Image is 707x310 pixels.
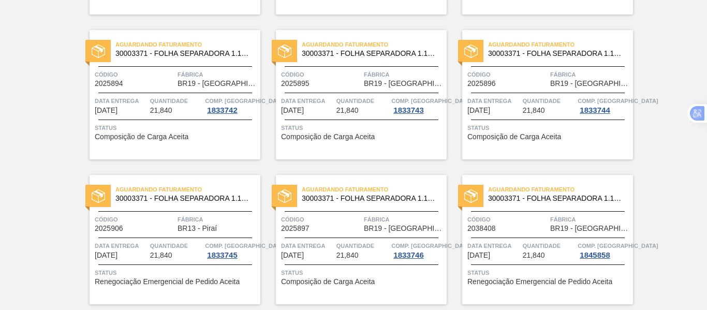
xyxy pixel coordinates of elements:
span: Comp. Carga [205,96,285,106]
span: 2025897 [281,225,310,232]
span: BR19 - Nova Rio [364,80,444,87]
span: Código [95,214,175,225]
span: 21,840 [336,252,359,259]
span: Composição de Carga Aceita [95,133,188,141]
span: Status [467,268,630,278]
span: Composição de Carga Aceita [281,133,375,141]
span: Fábrica [550,69,630,80]
span: Data entrega [467,96,520,106]
div: 1833745 [205,251,239,259]
img: status [464,189,478,203]
span: 21,840 [523,107,545,114]
span: 21,840 [336,107,359,114]
span: 2025906 [95,225,123,232]
a: Comp. [GEOGRAPHIC_DATA]1833742 [205,96,258,114]
span: Status [95,268,258,278]
span: Fábrica [550,214,630,225]
a: statusAguardando Faturamento30003371 - FOLHA SEPARADORA 1.175 mm x 980 mm;Código2025906FábricaBR1... [74,175,260,304]
span: BR19 - Nova Rio [550,80,630,87]
span: Composição de Carga Aceita [281,278,375,286]
span: 13/10/2025 [281,107,304,114]
span: Status [467,123,630,133]
span: 21,840 [150,252,172,259]
span: 15/10/2025 [95,252,117,259]
span: Código [281,214,361,225]
span: 15/10/2025 [467,107,490,114]
span: Data entrega [95,241,148,251]
span: 21,840 [150,107,172,114]
span: 2025896 [467,80,496,87]
span: Comp. Carga [391,96,472,106]
span: Quantidade [523,241,576,251]
span: Quantidade [336,96,389,106]
span: Data entrega [467,241,520,251]
img: status [278,189,291,203]
span: Status [281,123,444,133]
img: status [278,45,291,58]
div: 1833743 [391,106,425,114]
a: statusAguardando Faturamento30003371 - FOLHA SEPARADORA 1.175 mm x 980 mm;Código2038408FábricaBR1... [447,175,633,304]
div: 1833744 [578,106,612,114]
span: 2038408 [467,225,496,232]
span: Código [467,214,548,225]
span: Quantidade [336,241,389,251]
span: Data entrega [281,96,334,106]
span: Data entrega [281,241,334,251]
span: BR13 - Piraí [178,225,217,232]
span: Aguardando Faturamento [115,184,260,195]
a: statusAguardando Faturamento30003371 - FOLHA SEPARADORA 1.175 mm x 980 mm;Código2025895FábricaBR1... [260,30,447,159]
a: Comp. [GEOGRAPHIC_DATA]1833746 [391,241,444,259]
span: Código [95,69,175,80]
div: 1833742 [205,106,239,114]
span: 2025895 [281,80,310,87]
span: Aguardando Faturamento [302,39,447,50]
span: Código [467,69,548,80]
span: Fábrica [364,69,444,80]
span: Fábrica [178,69,258,80]
a: Comp. [GEOGRAPHIC_DATA]1845858 [578,241,630,259]
span: Aguardando Faturamento [115,39,260,50]
span: 30003371 - FOLHA SEPARADORA 1.175 mm x 980 mm; [115,195,252,202]
div: 1833746 [391,251,425,259]
span: BR19 - Nova Rio [550,225,630,232]
span: Código [281,69,361,80]
span: 30003371 - FOLHA SEPARADORA 1.175 mm x 980 mm; [302,50,438,57]
span: Status [281,268,444,278]
a: statusAguardando Faturamento30003371 - FOLHA SEPARADORA 1.175 mm x 980 mm;Código2025894FábricaBR1... [74,30,260,159]
span: Status [95,123,258,133]
span: Quantidade [523,96,576,106]
a: statusAguardando Faturamento30003371 - FOLHA SEPARADORA 1.175 mm x 980 mm;Código2025896FábricaBR1... [447,30,633,159]
span: Fábrica [178,214,258,225]
span: Comp. Carga [205,241,285,251]
a: Comp. [GEOGRAPHIC_DATA]1833743 [391,96,444,114]
img: status [464,45,478,58]
span: 26/10/2025 [467,252,490,259]
span: Quantidade [150,96,203,106]
span: 30003371 - FOLHA SEPARADORA 1.175 mm x 980 mm; [488,195,625,202]
span: BR19 - Nova Rio [364,225,444,232]
span: Composição de Carga Aceita [467,133,561,141]
img: status [92,189,105,203]
span: Quantidade [150,241,203,251]
span: Aguardando Faturamento [488,39,633,50]
span: Renegociação Emergencial de Pedido Aceita [467,278,612,286]
span: 17/10/2025 [281,252,304,259]
span: Comp. Carga [391,241,472,251]
span: Aguardando Faturamento [302,184,447,195]
span: Fábrica [364,214,444,225]
div: 1845858 [578,251,612,259]
span: Aguardando Faturamento [488,184,633,195]
span: 2025894 [95,80,123,87]
img: status [92,45,105,58]
span: 10/10/2025 [95,107,117,114]
span: Comp. Carga [578,96,658,106]
span: BR19 - Nova Rio [178,80,258,87]
span: Renegociação Emergencial de Pedido Aceita [95,278,240,286]
a: Comp. [GEOGRAPHIC_DATA]1833744 [578,96,630,114]
span: 21,840 [523,252,545,259]
span: 30003371 - FOLHA SEPARADORA 1.175 mm x 980 mm; [488,50,625,57]
span: Comp. Carga [578,241,658,251]
span: 30003371 - FOLHA SEPARADORA 1.175 mm x 980 mm; [115,50,252,57]
span: 30003371 - FOLHA SEPARADORA 1.175 mm x 980 mm; [302,195,438,202]
span: Data entrega [95,96,148,106]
